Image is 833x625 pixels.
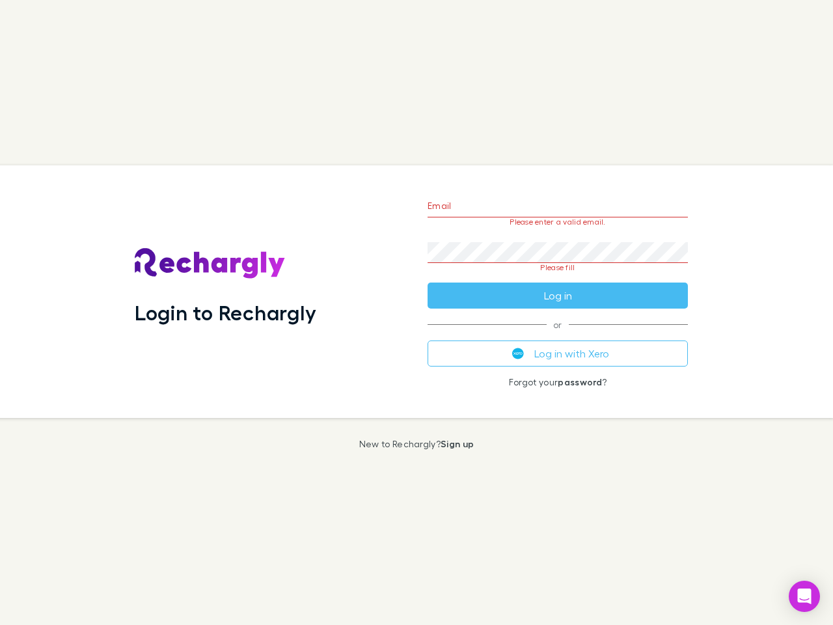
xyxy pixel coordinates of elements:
p: New to Rechargly? [359,439,474,449]
span: or [428,324,688,325]
p: Please enter a valid email. [428,217,688,227]
p: Please fill [428,263,688,272]
a: Sign up [441,438,474,449]
h1: Login to Rechargly [135,300,316,325]
img: Xero's logo [512,348,524,359]
a: password [558,376,602,387]
button: Log in [428,283,688,309]
button: Log in with Xero [428,340,688,367]
p: Forgot your ? [428,377,688,387]
div: Open Intercom Messenger [789,581,820,612]
img: Rechargly's Logo [135,248,286,279]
